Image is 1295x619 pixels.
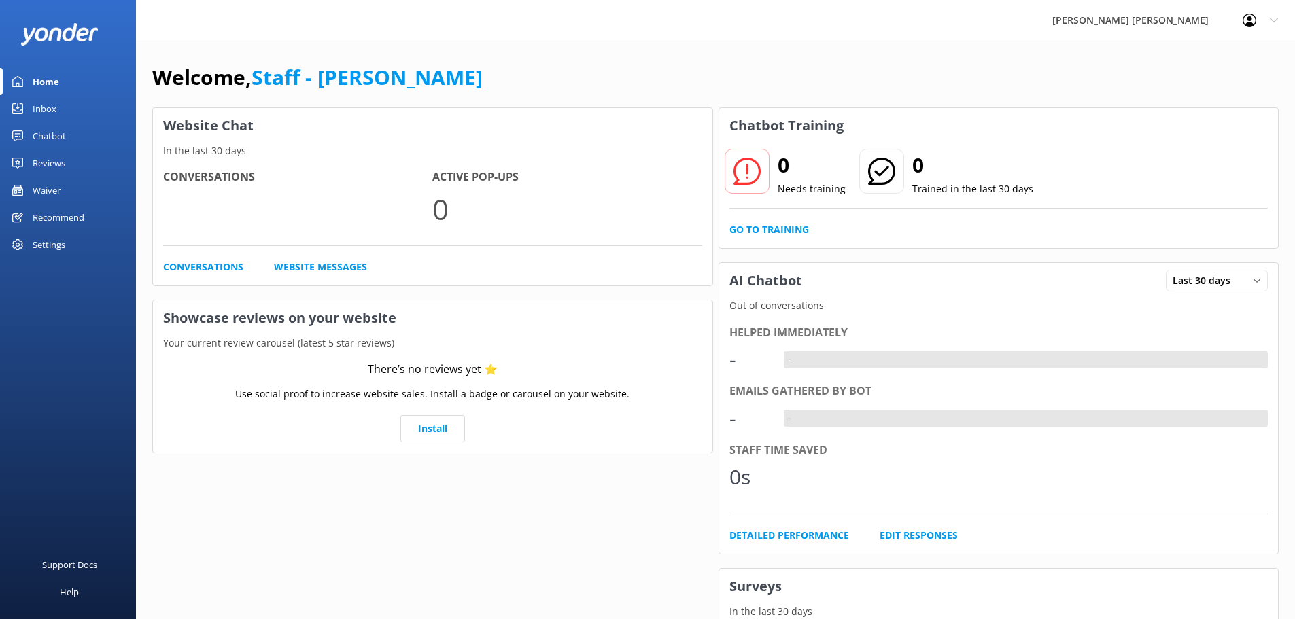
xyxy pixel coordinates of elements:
[729,383,1268,400] div: Emails gathered by bot
[235,387,629,402] p: Use social proof to increase website sales. Install a badge or carousel on your website.
[729,324,1268,342] div: Helped immediately
[153,143,712,158] p: In the last 30 days
[152,61,483,94] h1: Welcome,
[252,63,483,91] a: Staff - [PERSON_NAME]
[719,263,812,298] h3: AI Chatbot
[784,410,794,427] div: -
[729,343,770,376] div: -
[33,204,84,231] div: Recommend
[153,336,712,351] p: Your current review carousel (latest 5 star reviews)
[729,222,809,237] a: Go to Training
[778,181,846,196] p: Needs training
[784,351,794,369] div: -
[719,604,1279,619] p: In the last 30 days
[153,300,712,336] h3: Showcase reviews on your website
[33,177,61,204] div: Waiver
[33,122,66,149] div: Chatbot
[729,461,770,493] div: 0s
[1173,273,1239,288] span: Last 30 days
[400,415,465,442] a: Install
[33,149,65,177] div: Reviews
[368,361,498,378] div: There’s no reviews yet ⭐
[729,442,1268,459] div: Staff time saved
[60,578,79,605] div: Help
[20,23,99,46] img: yonder-white-logo.png
[33,231,65,258] div: Settings
[729,402,770,435] div: -
[432,186,702,232] p: 0
[912,149,1033,181] h2: 0
[719,298,1279,313] p: Out of conversations
[719,108,854,143] h3: Chatbot Training
[778,149,846,181] h2: 0
[729,528,849,543] a: Detailed Performance
[153,108,712,143] h3: Website Chat
[912,181,1033,196] p: Trained in the last 30 days
[33,95,56,122] div: Inbox
[163,260,243,275] a: Conversations
[432,169,702,186] h4: Active Pop-ups
[274,260,367,275] a: Website Messages
[163,169,432,186] h4: Conversations
[880,528,958,543] a: Edit Responses
[33,68,59,95] div: Home
[42,551,97,578] div: Support Docs
[719,569,1279,604] h3: Surveys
